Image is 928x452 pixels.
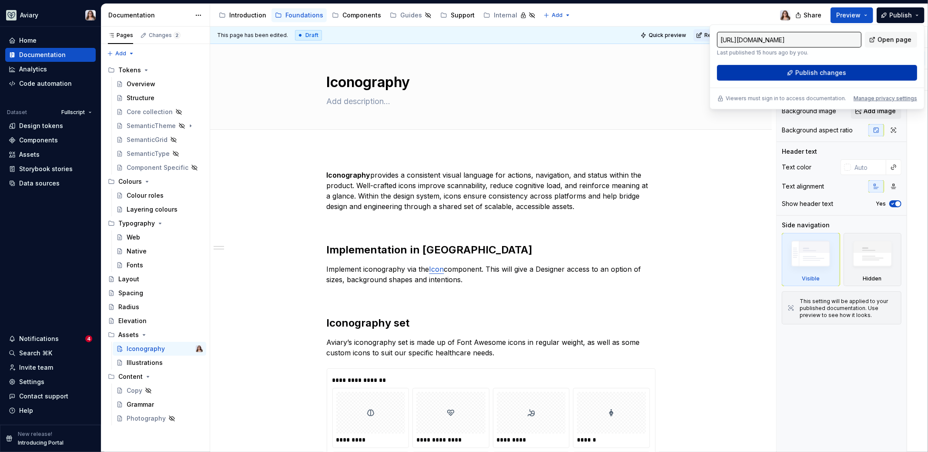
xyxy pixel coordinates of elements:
div: Iconography [127,344,165,353]
div: Page tree [215,7,539,24]
div: Radius [118,303,139,311]
div: Hidden [863,275,882,282]
a: Native [113,244,206,258]
a: Documentation [5,48,96,62]
div: Background aspect ratio [782,126,853,135]
span: Share [804,11,821,20]
span: Fullscript [61,109,85,116]
div: Photography [127,414,166,423]
div: Assets [104,328,206,342]
div: Changes [149,32,181,39]
div: Page tree [104,63,206,425]
button: Add [104,47,137,60]
button: Help [5,404,96,418]
div: Invite team [19,363,53,372]
div: Text alignment [782,182,824,191]
div: Design tokens [19,121,63,130]
div: SemanticGrid [127,135,168,144]
div: Pages [108,32,133,39]
a: Storybook stories [5,162,96,176]
span: Publish [889,11,912,20]
a: Fonts [113,258,206,272]
span: This page has been edited. [217,32,288,39]
div: Aviary [20,11,38,20]
a: Internal [480,8,539,22]
textarea: Iconography [325,72,654,93]
span: 4 [85,335,92,342]
div: Side navigation [782,221,830,229]
div: Structure [127,94,154,102]
a: Settings [5,375,96,389]
div: SemanticTheme [127,121,176,130]
p: Aviary’s iconography set is made up of Font Awesome icons in regular weight, as well as some cust... [327,337,656,358]
a: Support [437,8,478,22]
div: Component Specific [127,163,188,172]
span: Add [115,50,126,57]
div: Web [127,233,140,242]
div: Assets [19,150,40,159]
a: Grammar [113,398,206,412]
a: Overview [113,77,206,91]
p: Introducing Portal [18,439,64,446]
img: Brittany Hogg [85,10,96,20]
a: SemanticGrid [113,133,206,147]
div: Typography [118,219,155,228]
a: Layout [104,272,206,286]
div: Tokens [104,63,206,77]
strong: Iconography [327,171,371,179]
div: Layout [118,275,139,283]
button: Notifications4 [5,332,96,346]
img: 256e2c79-9abd-4d59-8978-03feab5a3943.png [6,10,17,20]
a: Illustrations [113,356,206,370]
div: Grammar [127,400,154,409]
button: Fullscript [57,106,96,118]
div: Documentation [19,51,66,59]
button: Manage privacy settings [854,95,917,102]
a: Home [5,34,96,47]
input: Auto [851,159,886,175]
button: AviaryBrittany Hogg [2,6,99,24]
div: Content [118,372,143,381]
div: Notifications [19,334,59,343]
h2: Iconography set [327,316,656,330]
span: Add [552,12,563,19]
div: Support [451,11,475,20]
div: Documentation [108,11,191,20]
a: SemanticTheme [113,119,206,133]
div: Layering colours [127,205,178,214]
div: Background image [782,107,836,115]
div: SemanticType [127,149,170,158]
div: Visible [782,233,840,286]
a: Elevation [104,314,206,328]
div: Analytics [19,65,47,74]
div: Spacing [118,289,143,297]
div: Elevation [118,317,147,325]
div: Home [19,36,37,45]
div: Hidden [844,233,902,286]
a: Radius [104,300,206,314]
a: Components [5,133,96,147]
div: This setting will be applied to your published documentation. Use preview to see how it looks. [800,298,896,319]
span: Quick preview [649,32,686,39]
a: Foundations [271,8,327,22]
div: Copy [127,386,142,395]
div: Typography [104,216,206,230]
div: Settings [19,378,44,386]
button: Add [541,9,573,21]
p: New release! [18,431,52,438]
div: Tokens [118,66,141,74]
div: Draft [295,30,322,40]
div: Text color [782,163,811,172]
div: Colours [118,177,142,186]
p: Implement iconography via the component. This will give a Designer access to an option of sizes, ... [327,264,656,285]
p: provides a consistent visual language for actions, navigation, and status within the product. Wel... [327,170,656,212]
div: Illustrations [127,358,163,367]
span: Add image [864,107,896,115]
div: Fonts [127,261,143,270]
a: Core collection [113,105,206,119]
button: Search ⌘K [5,346,96,360]
div: Contact support [19,392,68,401]
div: Native [127,247,147,256]
a: SemanticType [113,147,206,161]
button: Contact support [5,389,96,403]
